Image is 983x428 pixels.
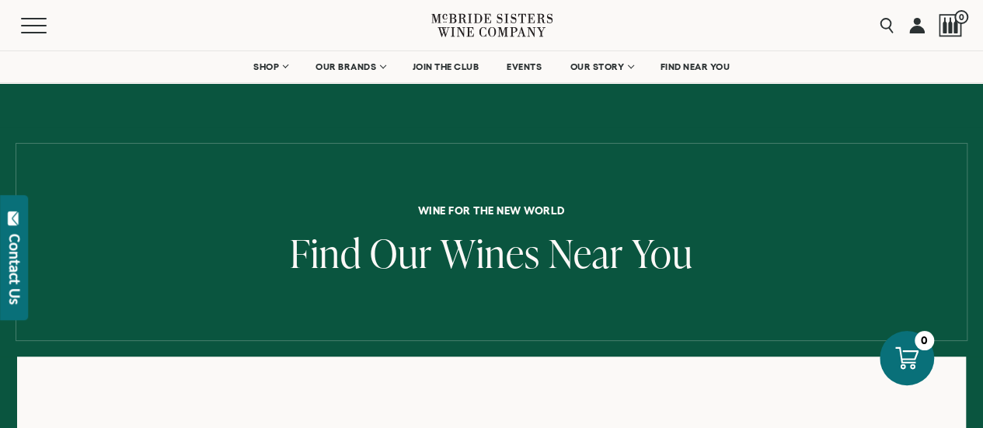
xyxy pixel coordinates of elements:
a: SHOP [243,51,298,82]
span: Find [290,226,361,280]
a: JOIN THE CLUB [403,51,490,82]
button: Mobile Menu Trigger [21,18,77,33]
div: Contact Us [7,234,23,304]
span: Our [370,226,432,280]
span: You [632,226,693,280]
span: OUR STORY [570,61,624,72]
a: OUR BRANDS [305,51,395,82]
div: 0 [915,331,934,350]
span: OUR BRANDS [315,61,376,72]
a: OUR STORY [559,51,643,82]
span: EVENTS [507,61,542,72]
span: SHOP [253,61,280,72]
span: JOIN THE CLUB [413,61,479,72]
span: Near [549,226,623,280]
span: Wines [441,226,540,280]
span: 0 [954,10,968,24]
a: FIND NEAR YOU [650,51,741,82]
span: FIND NEAR YOU [661,61,730,72]
a: EVENTS [497,51,552,82]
